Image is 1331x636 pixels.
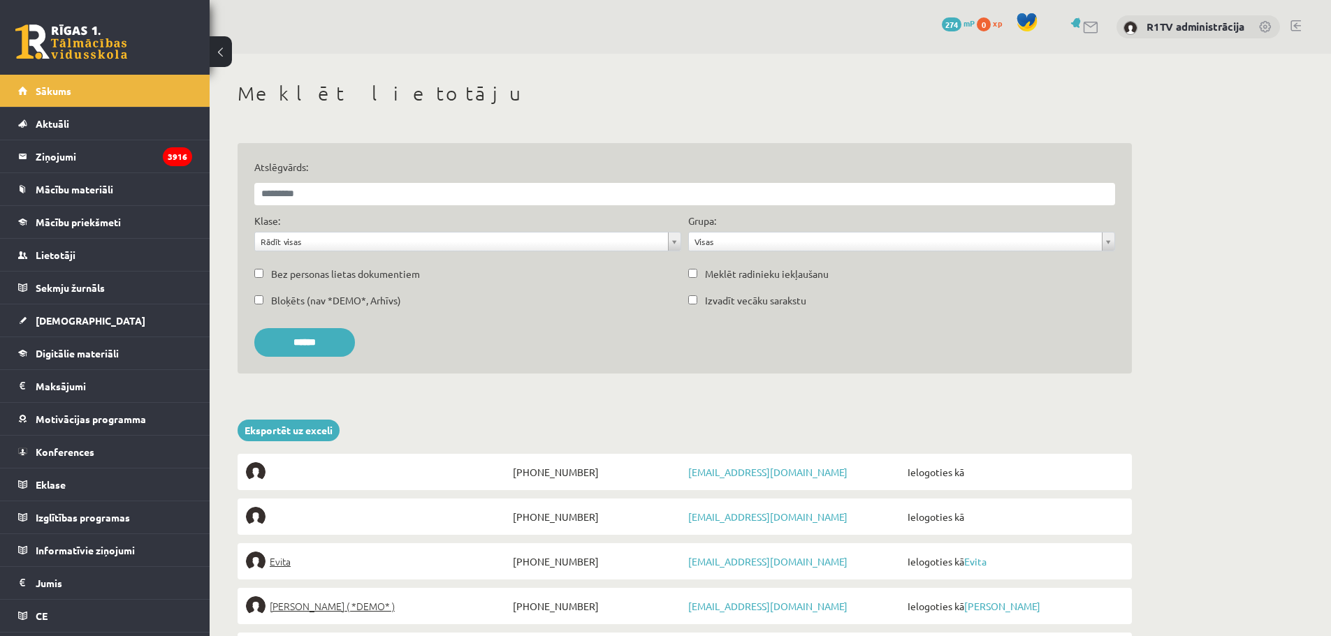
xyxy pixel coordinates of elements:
[18,436,192,468] a: Konferences
[1123,21,1137,35] img: R1TV administrācija
[36,117,69,130] span: Aktuāli
[694,232,1096,251] span: Visas
[246,552,509,571] a: Evita
[18,403,192,435] a: Motivācijas programma
[18,337,192,369] a: Digitālie materiāli
[270,552,291,571] span: Evita
[36,511,130,524] span: Izglītības programas
[904,552,1123,571] span: Ielogoties kā
[904,462,1123,482] span: Ielogoties kā
[271,293,401,308] label: Bloķēts (nav *DEMO*, Arhīvs)
[993,17,1002,29] span: xp
[18,108,192,140] a: Aktuāli
[964,555,987,568] a: Evita
[36,314,145,327] span: [DEMOGRAPHIC_DATA]
[904,507,1123,526] span: Ielogoties kā
[246,596,266,616] img: Elīna Elizabete Ancveriņa
[18,468,192,501] a: Eklase
[36,140,192,172] legend: Ziņojumi
[977,17,991,31] span: 0
[18,75,192,107] a: Sākums
[36,609,48,622] span: CE
[246,552,266,571] img: Evita
[18,600,192,632] a: CE
[18,140,192,172] a: Ziņojumi3916
[18,534,192,566] a: Informatīvie ziņojumi
[18,239,192,271] a: Lietotāji
[36,478,66,491] span: Eklase
[688,510,848,523] a: [EMAIL_ADDRESS][DOMAIN_NAME]
[1147,20,1244,34] a: R1TV administrācija
[270,596,395,616] span: [PERSON_NAME] ( *DEMO* )
[36,413,146,425] span: Motivācijas programma
[18,304,192,337] a: [DEMOGRAPHIC_DATA]
[18,370,192,402] a: Maksājumi
[18,173,192,205] a: Mācību materiāli
[255,232,681,251] a: Rādīt visas
[36,281,105,294] span: Sekmju žurnāls
[36,183,113,195] span: Mācību materiāli
[688,214,716,228] label: Grupa:
[18,567,192,599] a: Jumis
[18,501,192,533] a: Izglītības programas
[509,462,685,482] span: [PHONE_NUMBER]
[904,596,1123,616] span: Ielogoties kā
[36,544,135,556] span: Informatīvie ziņojumi
[18,206,192,238] a: Mācību priekšmeti
[254,214,280,228] label: Klase:
[36,577,62,589] span: Jumis
[688,600,848,612] a: [EMAIL_ADDRESS][DOMAIN_NAME]
[509,596,685,616] span: [PHONE_NUMBER]
[705,267,829,281] label: Meklēt radinieku iekļaušanu
[942,17,961,31] span: 274
[688,555,848,568] a: [EMAIL_ADDRESS][DOMAIN_NAME]
[36,216,121,228] span: Mācību priekšmeti
[36,84,71,97] span: Sākums
[163,147,192,166] i: 3916
[238,420,340,441] a: Eksportēt uz exceli
[261,232,662,251] span: Rādīt visas
[688,466,848,478] a: [EMAIL_ADDRESS][DOMAIN_NAME]
[509,552,685,571] span: [PHONE_NUMBER]
[15,24,127,59] a: Rīgas 1. Tālmācības vidusskola
[36,249,75,261] span: Lietotāji
[36,445,94,458] span: Konferences
[238,82,1132,105] h1: Meklēt lietotāju
[18,272,192,304] a: Sekmju žurnāls
[271,267,420,281] label: Bez personas lietas dokumentiem
[963,17,975,29] span: mP
[964,600,1040,612] a: [PERSON_NAME]
[509,507,685,526] span: [PHONE_NUMBER]
[705,293,806,308] label: Izvadīt vecāku sarakstu
[254,160,1115,175] label: Atslēgvārds:
[942,17,975,29] a: 274 mP
[689,232,1114,251] a: Visas
[246,596,509,616] a: [PERSON_NAME] ( *DEMO* )
[36,370,192,402] legend: Maksājumi
[36,347,119,360] span: Digitālie materiāli
[977,17,1009,29] a: 0 xp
